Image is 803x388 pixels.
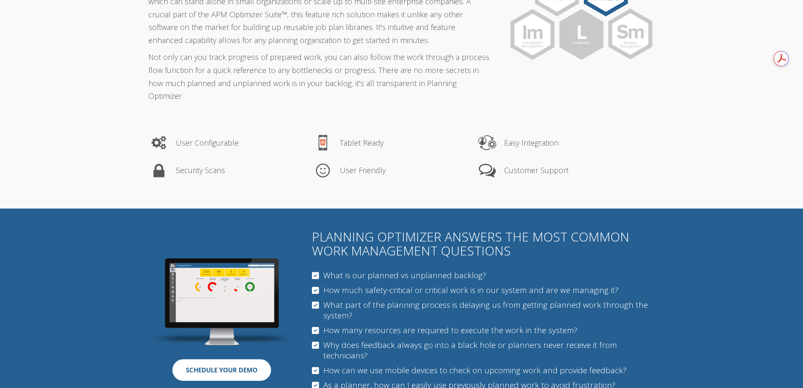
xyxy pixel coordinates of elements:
p: Why does feedback always go into a black hole or planners never receive it from technicians? [312,340,655,361]
p: Tablet Ready [340,136,384,149]
p: Customer Support [504,164,569,177]
p: What is our planned vs unplanned backlog? [312,270,655,281]
img: PO Dashbaord [148,258,295,346]
p: User Configurable [176,136,239,149]
img: epop-icons-05 [148,162,169,179]
img: epop-icons-08 [148,134,169,151]
p: How many resources are required to execute the work in the system? [312,325,655,336]
p: Not only can you track progress of prepared work, you can also follow the work through a process ... [148,51,491,102]
a: SCHEDULE YOUR DEMO [172,359,271,381]
p: Security Scans [176,164,225,177]
img: epop-icons-01 [477,134,498,151]
p: How much safety-critical or critical work is in our system and are we managing it? [312,285,655,296]
p: How can we use mobile devices to check on upcoming work and provide feedback? [312,365,655,376]
h2: PLANNING OPTIMIZER ANSWERS THE MOST COMMON WORK MANAGEMENT QUESTIONS [312,230,655,258]
p: User Friendly [340,164,386,177]
img: epop-icons-06 [312,162,333,179]
img: epop-icons-02 [312,134,333,151]
p: What part of the planning process is delaying us from getting planned work through the system? [312,300,655,321]
p: Easy Integration [504,136,559,149]
img: epop-icons-03 [477,162,498,179]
